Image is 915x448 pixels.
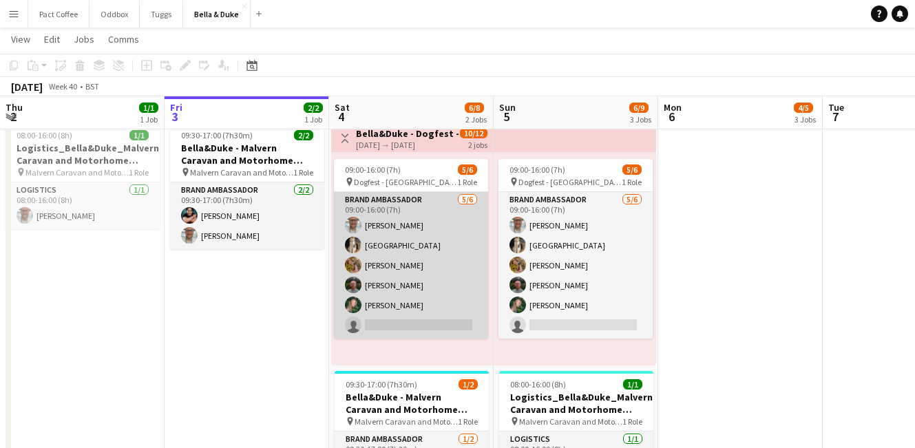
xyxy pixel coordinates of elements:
span: 6 [662,109,682,125]
span: Dogfest - [GEOGRAPHIC_DATA] [354,177,457,187]
span: Mon [664,101,682,114]
span: 3 [168,109,182,125]
h3: Bella&Duke - Malvern Caravan and Motorhome Show [170,142,324,167]
button: Oddbox [90,1,140,28]
button: Tuggs [140,1,183,28]
span: Fri [170,101,182,114]
div: [DATE] → [DATE] [356,140,459,150]
span: 2 [3,109,23,125]
span: 2/2 [294,130,313,140]
div: 1 Job [304,114,322,125]
span: 1/1 [139,103,158,113]
span: Sun [499,101,516,114]
div: 2 jobs [468,138,487,150]
span: 09:00-16:00 (7h) [509,164,565,175]
span: 4/5 [794,103,813,113]
h3: Bella&Duke - Malvern Caravan and Motorhome Show [335,391,489,416]
div: 1 Job [140,114,158,125]
h3: Logistics_Bella&Duke_Malvern Caravan and Motorhome Show [6,142,160,167]
app-card-role: Brand Ambassador5/609:00-16:00 (7h)[PERSON_NAME][GEOGRAPHIC_DATA][PERSON_NAME][PERSON_NAME][PERSO... [334,192,488,339]
app-card-role: Logistics1/108:00-16:00 (8h)[PERSON_NAME] [6,182,160,229]
span: Malvern Caravan and Motorhome Show [519,416,622,427]
span: Thu [6,101,23,114]
span: 09:30-17:00 (7h30m) [346,379,417,390]
span: 08:00-16:00 (8h) [17,130,72,140]
span: 5/6 [458,164,477,175]
span: 4 [333,109,350,125]
span: 6/8 [465,103,484,113]
app-job-card: 09:00-16:00 (7h)5/6 Dogfest - [GEOGRAPHIC_DATA]1 RoleBrand Ambassador5/609:00-16:00 (7h)[PERSON_N... [498,159,653,339]
span: 2/2 [304,103,323,113]
app-job-card: 09:00-16:00 (7h)5/6 Dogfest - [GEOGRAPHIC_DATA]1 RoleBrand Ambassador5/609:00-16:00 (7h)[PERSON_N... [334,159,488,339]
span: Week 40 [45,81,80,92]
app-card-role: Brand Ambassador5/609:00-16:00 (7h)[PERSON_NAME][GEOGRAPHIC_DATA][PERSON_NAME][PERSON_NAME][PERSO... [498,192,653,339]
span: 10/12 [460,128,487,138]
div: 2 Jobs [465,114,487,125]
span: 1/2 [459,379,478,390]
a: Comms [103,30,145,48]
span: 1 Role [622,416,642,427]
span: Malvern Caravan and Motorhome Show [190,167,293,178]
span: 1 Role [622,177,642,187]
app-card-role: Brand Ambassador2/209:30-17:00 (7h30m)[PERSON_NAME][PERSON_NAME] [170,182,324,249]
div: [DATE] [11,80,43,94]
app-job-card: 08:00-16:00 (8h)1/1Logistics_Bella&Duke_Malvern Caravan and Motorhome Show Malvern Caravan and Mo... [6,122,160,229]
span: 08:00-16:00 (8h) [510,379,566,390]
a: Edit [39,30,65,48]
span: 1/1 [129,130,149,140]
span: 1 Role [129,167,149,178]
h3: Bella&Duke - Dogfest - [GEOGRAPHIC_DATA] (Team 1) [356,127,459,140]
span: Comms [108,33,139,45]
span: 5/6 [622,164,642,175]
div: 3 Jobs [795,114,816,125]
span: Jobs [74,33,94,45]
span: Malvern Caravan and Motorhome Show [25,167,129,178]
span: 09:30-17:00 (7h30m) [181,130,253,140]
span: 09:00-16:00 (7h) [345,164,401,175]
span: Tue [828,101,844,114]
span: 1 Role [457,177,477,187]
span: 6/9 [629,103,649,113]
span: Malvern Caravan and Motorhome Show [355,416,458,427]
button: Bella & Duke [183,1,251,28]
span: Sat [335,101,350,114]
h3: Logistics_Bella&Duke_Malvern Caravan and Motorhome Show [499,391,653,416]
span: View [11,33,30,45]
span: Dogfest - [GEOGRAPHIC_DATA] [518,177,622,187]
span: 1 Role [293,167,313,178]
button: Pact Coffee [28,1,90,28]
span: 1/1 [623,379,642,390]
div: 3 Jobs [630,114,651,125]
a: View [6,30,36,48]
a: Jobs [68,30,100,48]
span: 7 [826,109,844,125]
app-job-card: 09:30-17:00 (7h30m)2/2Bella&Duke - Malvern Caravan and Motorhome Show Malvern Caravan and Motorho... [170,122,324,249]
span: 5 [497,109,516,125]
span: 1 Role [458,416,478,427]
div: BST [85,81,99,92]
span: Edit [44,33,60,45]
